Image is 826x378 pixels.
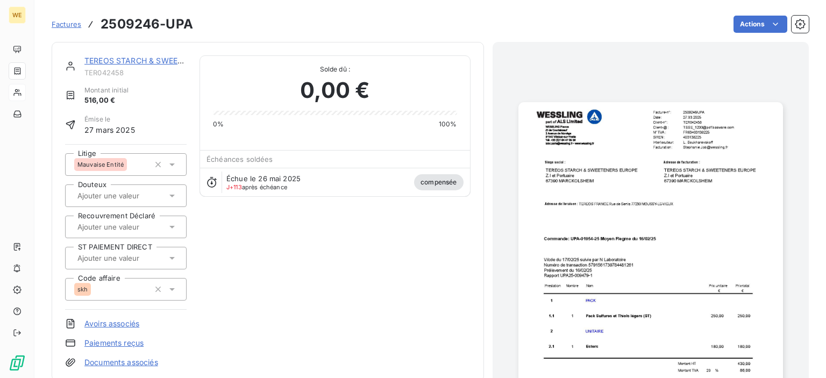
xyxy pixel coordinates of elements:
[77,161,124,168] span: Mauvaise Entité
[439,119,457,129] span: 100%
[84,56,239,65] a: TEREOS STARCH & SWEETENERS EUROPE
[84,318,139,329] a: Avoirs associés
[213,119,224,129] span: 0%
[84,338,144,348] a: Paiements reçus
[9,6,26,24] div: WE
[84,85,129,95] span: Montant initial
[76,253,184,263] input: Ajouter une valeur
[52,20,81,28] span: Factures
[101,15,193,34] h3: 2509246-UPA
[206,155,273,163] span: Échéances soldées
[84,95,129,106] span: 516,00 €
[213,65,457,74] span: Solde dû :
[84,357,158,368] a: Documents associés
[84,115,135,124] span: Émise le
[76,191,184,201] input: Ajouter une valeur
[226,184,287,190] span: après échéance
[84,124,135,135] span: 27 mars 2025
[789,341,815,367] iframe: Intercom live chat
[76,222,184,232] input: Ajouter une valeur
[52,19,81,30] a: Factures
[226,174,301,183] span: Échue le 26 mai 2025
[300,74,369,106] span: 0,00 €
[226,183,242,191] span: J+113
[734,16,787,33] button: Actions
[414,174,463,190] span: compensée
[77,286,88,293] span: skh
[84,68,187,77] span: TER042458
[9,354,26,372] img: Logo LeanPay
